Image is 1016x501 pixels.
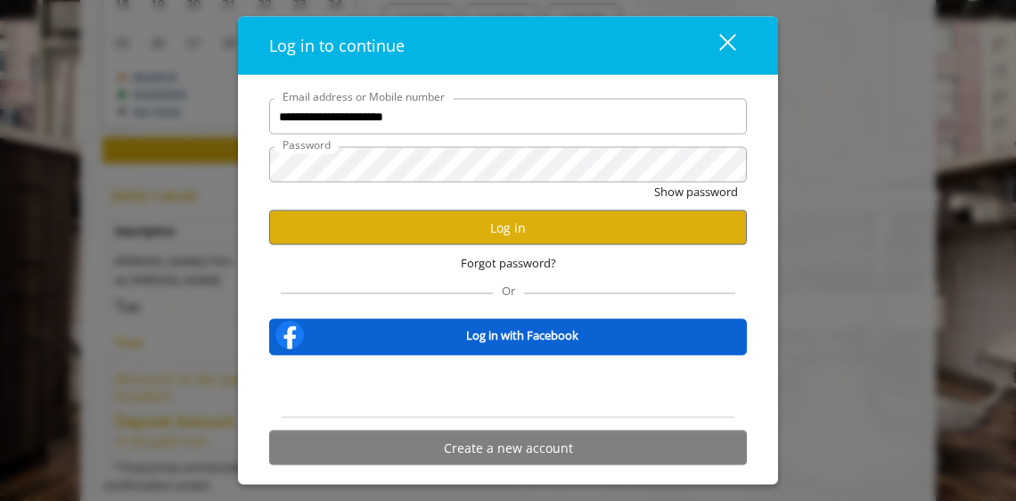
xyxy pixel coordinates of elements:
input: Email address or Mobile number [269,99,747,135]
label: Email address or Mobile number [274,88,454,105]
input: Password [269,147,747,183]
button: Log in [269,210,747,245]
iframe: Sign in with Google Button [407,367,610,407]
span: Forgot password? [461,254,556,273]
b: Log in with Facebook [466,325,578,344]
button: close dialog [686,28,747,64]
label: Password [274,136,340,153]
span: Log in to continue [269,35,405,56]
img: facebook-logo [272,317,307,353]
div: close dialog [699,32,734,59]
span: Or [493,283,524,299]
button: Show password [654,183,738,201]
button: Create a new account [269,431,747,465]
